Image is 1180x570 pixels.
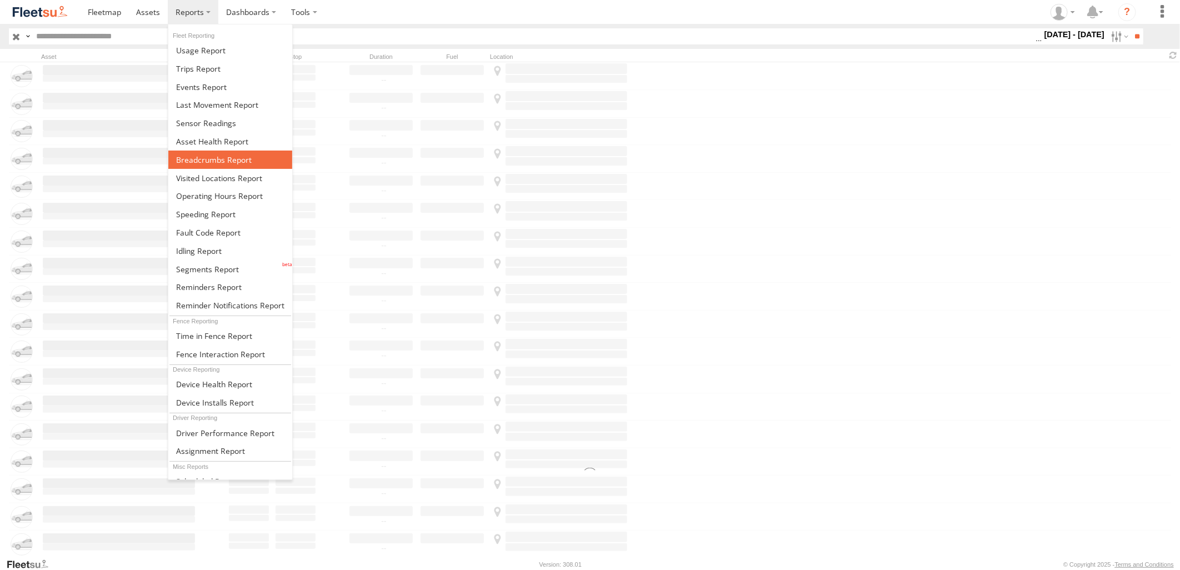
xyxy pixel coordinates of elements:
[168,96,292,114] a: Last Movement Report
[168,151,292,169] a: Breadcrumbs Report
[168,114,292,132] a: Sensor Readings
[168,424,292,442] a: Driver Performance Report
[1047,4,1079,21] div: Adnan Hijazi
[1042,28,1107,41] label: [DATE] - [DATE]
[168,41,292,59] a: Usage Report
[1118,3,1136,21] i: ?
[168,205,292,223] a: Fleet Speed Report
[168,472,292,491] a: Scheduled Reports
[168,393,292,412] a: Device Installs Report
[23,28,32,44] label: Search Query
[539,561,582,568] div: Version: 308.01
[1107,28,1131,44] label: Search Filter Options
[11,4,69,19] img: fleetsu-logo-horizontal.svg
[6,559,57,570] a: Visit our Website
[168,442,292,460] a: Assignment Report
[168,59,292,78] a: Trips Report
[1115,561,1174,568] a: Terms and Conditions
[168,296,292,314] a: Service Reminder Notifications Report
[168,278,292,297] a: Reminders Report
[168,260,292,278] a: Segments Report
[168,345,292,363] a: Fence Interaction Report
[168,223,292,242] a: Fault Code Report
[168,78,292,96] a: Full Events Report
[168,187,292,205] a: Asset Operating Hours Report
[168,132,292,151] a: Asset Health Report
[168,169,292,187] a: Visited Locations Report
[1063,561,1174,568] div: © Copyright 2025 -
[168,242,292,260] a: Idling Report
[168,327,292,345] a: Time in Fences Report
[168,375,292,393] a: Device Health Report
